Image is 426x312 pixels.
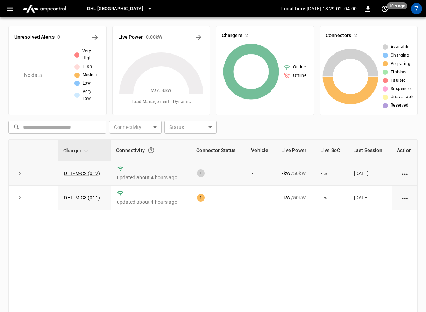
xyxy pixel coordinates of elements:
[14,34,55,41] h6: Unresolved Alerts
[83,72,99,79] span: Medium
[400,170,409,177] div: action cell options
[391,94,414,101] span: Unavailable
[307,5,357,12] p: [DATE] 18:29:02 -04:00
[83,88,101,102] span: Very Low
[282,194,310,201] div: / 50 kW
[348,161,392,186] td: [DATE]
[197,194,205,202] div: 1
[391,52,409,59] span: Charging
[222,32,242,39] h6: Chargers
[326,32,352,39] h6: Connectors
[391,77,406,84] span: Faulted
[83,80,91,87] span: Low
[246,186,276,210] td: -
[245,32,248,39] h6: 2
[24,72,42,79] p: No data
[400,194,409,201] div: action cell options
[282,170,310,177] div: / 50 kW
[82,48,101,62] span: Very High
[387,2,407,9] span: 10 s ago
[14,193,25,203] button: expand row
[392,140,417,161] th: Action
[191,140,246,161] th: Connector Status
[391,86,413,93] span: Suspended
[315,161,348,186] td: - %
[276,140,315,161] th: Live Power
[354,32,357,39] h6: 2
[20,2,69,15] img: ampcontrol.io logo
[117,198,186,205] p: updated about 4 hours ago
[379,3,390,14] button: set refresh interval
[118,34,143,41] h6: Live Power
[391,44,410,51] span: Available
[90,32,101,43] button: All Alerts
[151,87,172,94] span: Max. 50 kW
[391,60,411,67] span: Preparing
[64,195,100,201] a: DHL-M-C3 (011)
[246,161,276,186] td: -
[282,170,290,177] p: - kW
[132,99,191,106] span: Load Management = Dynamic
[116,144,186,157] div: Connectivity
[84,2,155,16] button: DHL [GEOGRAPHIC_DATA]
[64,170,100,176] a: DHL-M-C2 (012)
[193,32,204,43] button: Energy Overview
[14,168,25,179] button: expand row
[348,186,392,210] td: [DATE]
[197,169,205,177] div: 1
[411,3,422,14] div: profile-icon
[293,64,306,71] span: Online
[87,5,143,13] span: DHL [GEOGRAPHIC_DATA]
[117,174,186,181] p: updated about 4 hours ago
[83,63,92,70] span: High
[282,194,290,201] p: - kW
[63,146,91,155] span: Charger
[315,140,348,161] th: Live SoC
[391,102,409,109] span: Reserved
[391,69,408,76] span: Finished
[246,140,276,161] th: Vehicle
[293,72,306,79] span: Offline
[145,144,157,157] button: Connection between the charger and our software.
[315,186,348,210] td: - %
[146,34,163,41] h6: 0.00 kW
[57,34,60,41] h6: 0
[281,5,305,12] p: Local time
[348,140,392,161] th: Last Session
